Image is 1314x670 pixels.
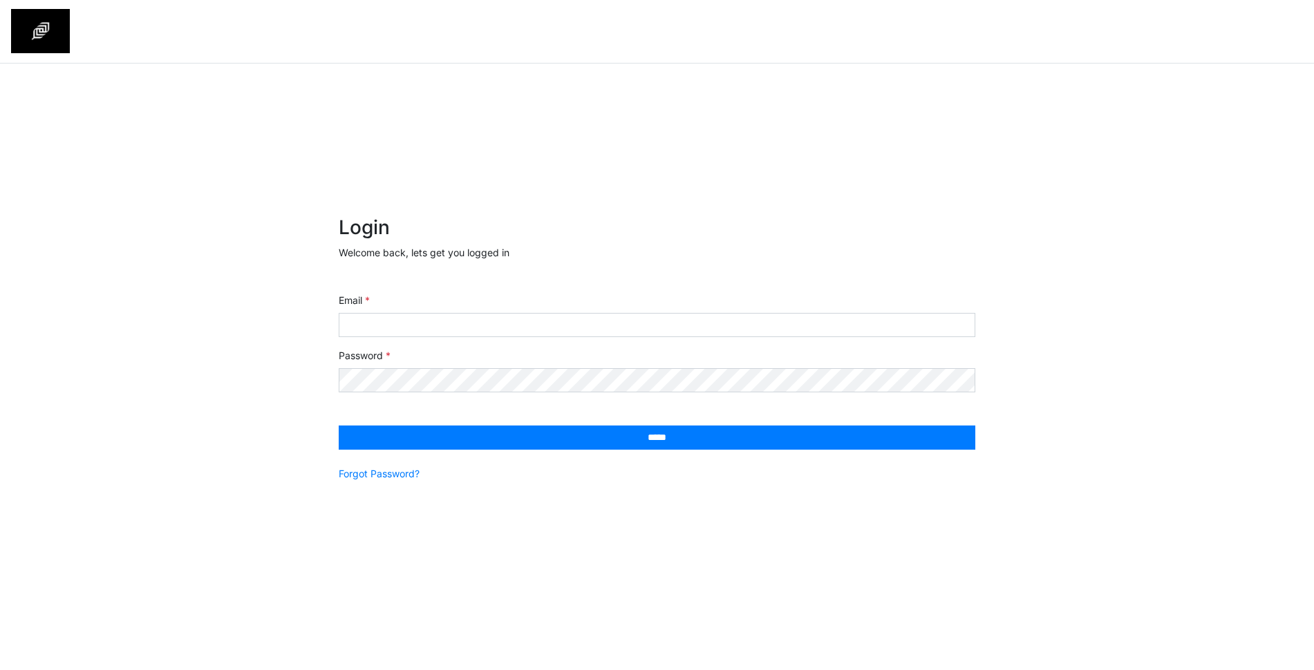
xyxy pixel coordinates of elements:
[339,348,391,363] label: Password
[339,245,975,260] p: Welcome back, lets get you logged in
[339,466,420,481] a: Forgot Password?
[339,216,975,240] h2: Login
[11,9,70,53] img: spp logo
[339,293,370,307] label: Email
